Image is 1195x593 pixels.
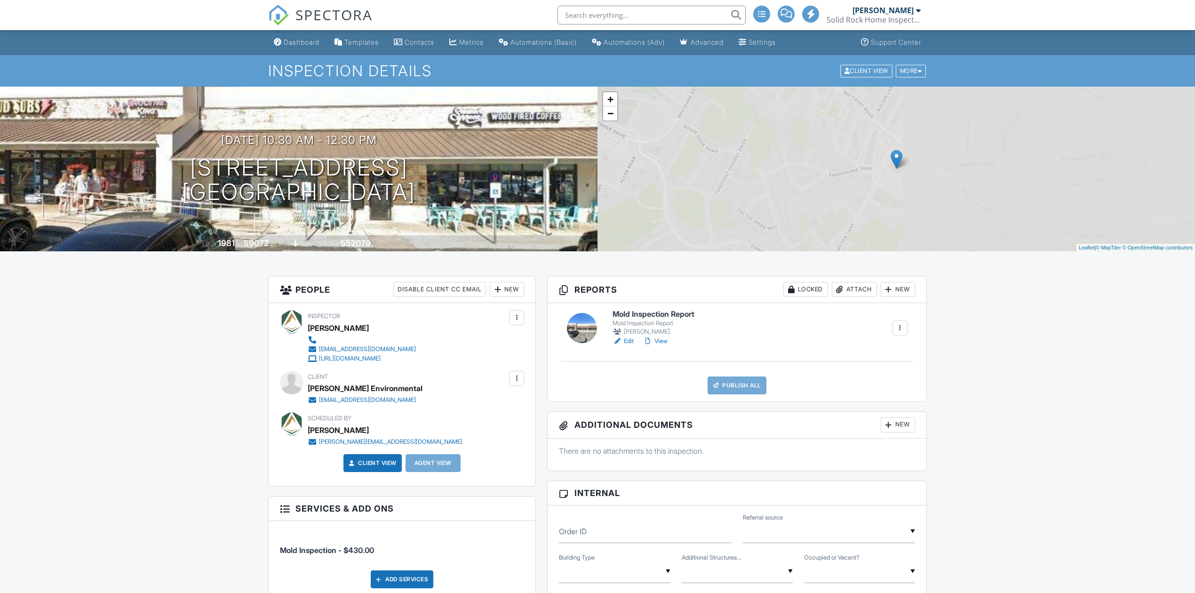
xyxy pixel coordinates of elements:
div: Support Center [871,38,921,46]
a: Dashboard [270,34,323,51]
a: Support Center [857,34,925,51]
a: Contacts [390,34,438,51]
a: © MapTiler [1096,245,1121,250]
div: [PERSON_NAME] [613,327,694,337]
input: Search everything... [558,6,746,24]
div: [PERSON_NAME] Environmental [308,381,422,395]
span: SPECTORA [295,5,373,24]
div: Locked [783,282,828,297]
div: [EMAIL_ADDRESS][DOMAIN_NAME] [319,396,416,404]
p: There are no attachments to this inspection. [559,446,915,456]
span: Mold Inspection - $430.00 [280,545,374,555]
span: Built [206,240,216,248]
label: Referral source [743,513,783,522]
div: Advanced [691,38,724,46]
div: Dashboard [284,38,319,46]
label: Additional Structures or Units [682,553,741,562]
div: | [1076,244,1195,252]
a: [EMAIL_ADDRESS][DOMAIN_NAME] [308,345,416,354]
a: © OpenStreetMap contributors [1123,245,1193,250]
label: Occupied or Vacant? [804,553,860,562]
div: [PERSON_NAME] [308,423,369,437]
h3: [DATE] 10:30 am - 12:30 pm [221,134,377,146]
a: Publish All [708,377,766,394]
img: The Best Home Inspection Software - Spectora [268,5,289,25]
a: Metrics [446,34,487,51]
div: Client View [840,64,892,77]
div: New [881,417,915,433]
div: New [881,282,915,297]
a: Client View [347,458,397,468]
a: Leaflet [1079,245,1094,250]
a: Automations (Basic) [495,34,581,51]
a: SPECTORA [268,13,373,32]
div: Disable Client CC Email [393,282,486,297]
div: Mold Inspection Report [613,320,694,327]
h3: Internal [548,481,926,505]
div: Contacts [405,38,434,46]
span: Scheduled By [308,415,351,422]
div: Add Services [371,570,433,588]
div: Settings [749,38,776,46]
div: 1981 [218,238,235,248]
a: View [643,337,668,346]
a: Client View [839,67,895,74]
h3: People [269,276,535,303]
span: Inspector [308,313,340,320]
label: Order ID [559,526,587,537]
div: Metrics [459,38,484,46]
div: [PERSON_NAME] [308,321,369,335]
h3: Services & Add ons [269,497,535,521]
label: Building Type [559,553,595,562]
div: Automations (Adv) [604,38,665,46]
div: [PERSON_NAME] [852,6,914,15]
a: Zoom in [603,92,617,106]
h3: Reports [548,276,926,303]
li: Service: Mold Inspection [280,528,524,563]
a: Mold Inspection Report Mold Inspection Report [PERSON_NAME] [613,310,694,336]
div: [PERSON_NAME][EMAIL_ADDRESS][DOMAIN_NAME] [319,438,462,446]
span: sq.ft. [372,240,384,248]
a: Zoom out [603,106,617,120]
h1: [STREET_ADDRESS] [GEOGRAPHIC_DATA] [182,155,415,205]
div: [URL][DOMAIN_NAME] [319,355,381,362]
a: Templates [331,34,382,51]
h3: Additional Documents [548,412,926,439]
span: Client [308,373,328,380]
div: New [490,282,524,297]
div: More [896,64,926,77]
a: [PERSON_NAME][EMAIL_ADDRESS][DOMAIN_NAME] [308,437,462,447]
a: Advanced [676,34,727,51]
h6: Mold Inspection Report [613,310,694,319]
div: Solid Rock Home Inspections [827,15,921,24]
span: slab [300,240,311,248]
a: Automations (Advanced) [588,34,669,51]
h1: Inspection Details [268,63,927,79]
a: Settings [735,34,780,51]
a: Edit [613,337,634,346]
div: Templates [344,38,379,46]
div: Automations (Basic) [510,38,577,46]
div: 552079 [341,238,371,248]
div: [EMAIL_ADDRESS][DOMAIN_NAME] [319,345,416,353]
a: [EMAIL_ADDRESS][DOMAIN_NAME] [308,395,416,405]
span: Lot Size [319,240,339,248]
a: [URL][DOMAIN_NAME] [308,354,416,363]
div: Attach [832,282,877,297]
div: 59072 [244,238,269,248]
span: sq. ft. [270,240,283,248]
